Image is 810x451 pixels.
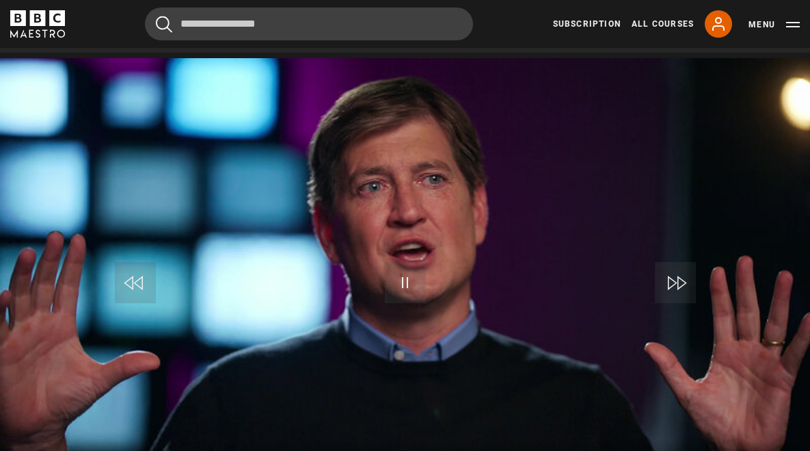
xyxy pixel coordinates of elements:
[10,10,65,38] svg: BBC Maestro
[156,16,172,33] button: Submit the search query
[632,18,694,30] a: All Courses
[748,18,800,31] button: Toggle navigation
[553,18,621,30] a: Subscription
[145,8,473,40] input: Search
